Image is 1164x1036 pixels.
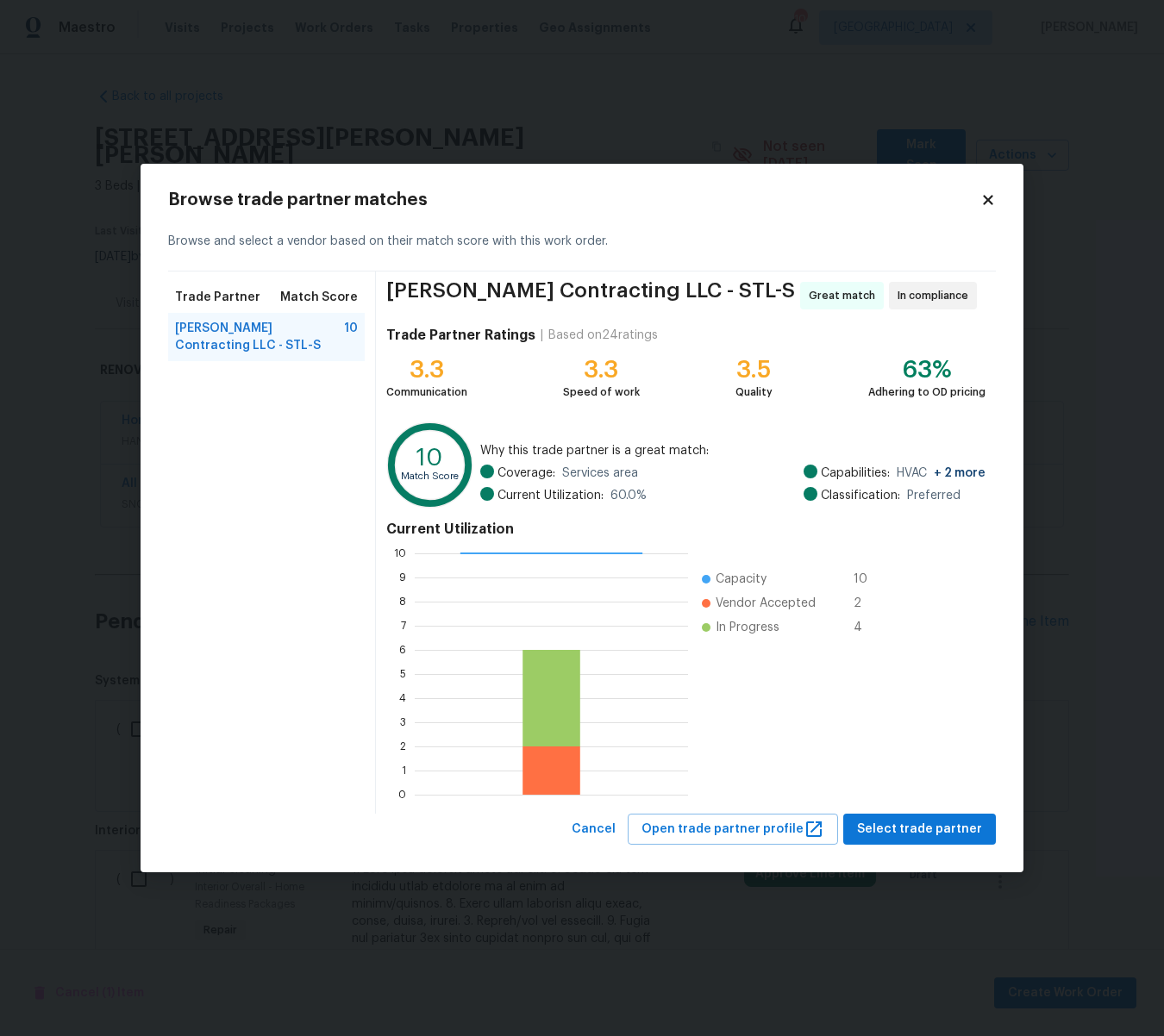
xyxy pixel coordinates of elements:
span: In Progress [716,619,779,636]
span: Preferred [907,487,961,504]
span: Cancel [572,819,616,840]
span: + 2 more [934,467,986,479]
text: 9 [399,571,406,582]
text: 2 [400,740,406,751]
text: 10 [416,445,443,469]
div: 3.3 [563,361,640,378]
text: 8 [399,596,406,606]
text: 10 [394,547,406,558]
span: Great match [809,287,882,304]
span: 2 [854,595,881,612]
div: Communication [386,384,467,401]
span: Coverage: [498,465,555,482]
text: 4 [399,692,406,702]
span: Match Score [280,289,358,306]
span: Open trade partner profile [641,819,824,840]
span: In compliance [898,287,975,304]
span: 10 [854,571,881,588]
span: [PERSON_NAME] Contracting LLC - STL-S [386,282,795,309]
text: 7 [401,620,406,630]
div: | [535,327,548,344]
h4: Current Utilization [386,521,986,538]
text: 3 [400,716,406,727]
span: Why this trade partner is a great match: [480,442,986,459]
span: Trade Partner [175,289,260,306]
text: 5 [400,668,406,678]
div: Speed of work [563,384,640,401]
span: Services area [562,465,638,482]
div: Browse and select a vendor based on their match score with this work order. [168,212,996,271]
text: Match Score [401,471,459,481]
div: Based on 24 ratings [548,327,658,344]
span: 10 [344,320,358,354]
div: Adhering to OD pricing [868,384,986,401]
span: HVAC [897,465,986,482]
h4: Trade Partner Ratings [386,327,535,344]
span: 60.0 % [610,487,647,504]
div: 3.5 [735,361,773,378]
button: Cancel [565,814,623,846]
span: Capabilities: [821,465,890,482]
text: 1 [402,765,406,775]
div: 63% [868,361,986,378]
span: 4 [854,619,881,636]
div: Quality [735,384,773,401]
span: [PERSON_NAME] Contracting LLC - STL-S [175,320,344,354]
span: Capacity [716,571,767,588]
span: Select trade partner [857,819,982,840]
text: 6 [399,644,406,654]
button: Open trade partner profile [628,814,838,846]
button: Select trade partner [843,814,996,846]
div: 3.3 [386,361,467,378]
text: 0 [398,789,406,799]
span: Current Utilization: [498,487,604,504]
h2: Browse trade partner matches [168,191,980,209]
span: Classification: [821,487,900,504]
span: Vendor Accepted [716,595,816,612]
